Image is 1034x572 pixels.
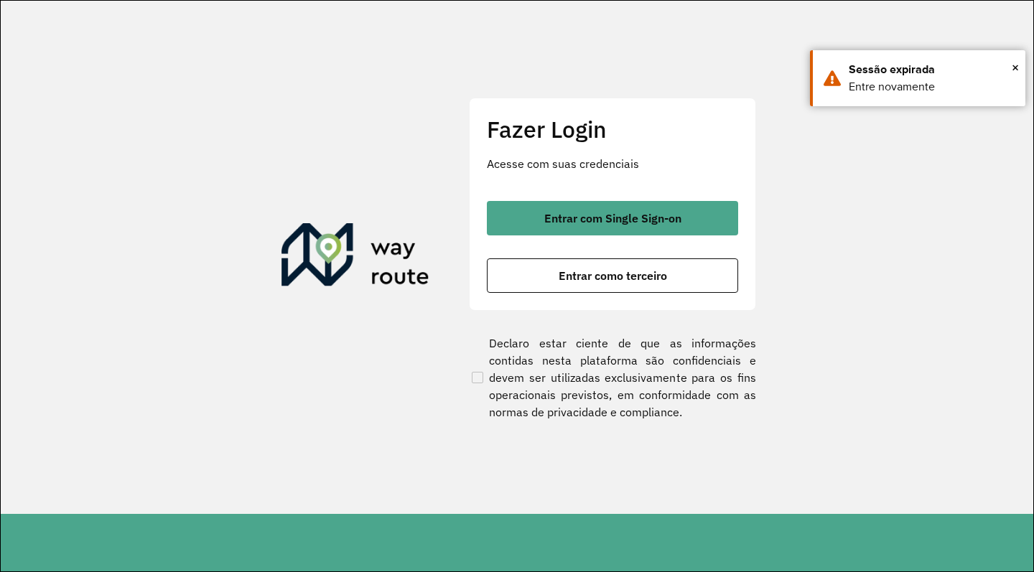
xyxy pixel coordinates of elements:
label: Declaro estar ciente de que as informações contidas nesta plataforma são confidenciais e devem se... [469,334,756,421]
div: Entre novamente [849,78,1015,95]
div: Sessão expirada [849,61,1015,78]
span: × [1012,57,1019,78]
button: button [487,201,738,235]
img: Roteirizador AmbevTech [281,223,429,292]
button: button [487,258,738,293]
h2: Fazer Login [487,116,738,143]
span: Entrar com Single Sign-on [544,212,681,224]
span: Entrar como terceiro [559,270,667,281]
button: Close [1012,57,1019,78]
p: Acesse com suas credenciais [487,155,738,172]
